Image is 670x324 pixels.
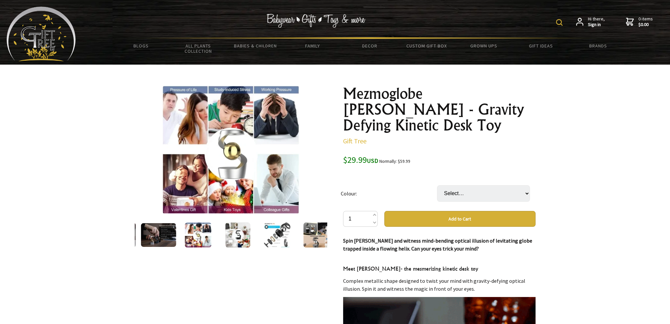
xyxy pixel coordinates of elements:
strong: Spin [PERSON_NAME] and witness mind-bending optical illusion of levitating globe trapped inside a... [343,237,532,252]
strong: $0.00 [638,22,653,28]
a: Family [284,39,341,53]
a: 0 items$0.00 [626,16,653,28]
p: Complex metallic shape designed to twist your mind with gravity-defying optical illusion. Spin it... [343,277,536,293]
h4: Meet [PERSON_NAME]- the mesmerizing kinetic desk toy [343,265,536,273]
span: 0 items [638,16,653,28]
a: Brands [569,39,626,53]
h1: Mezmoglobe [PERSON_NAME] - Gravity Defying Kinetic Desk Toy [343,86,536,133]
a: All Plants Collection [170,39,227,58]
span: $29.99 [343,154,378,165]
td: Colour: [341,176,437,211]
span: USD [367,157,378,164]
img: Mezmoglobe Luna - Gravity Defying Kinetic Desk Toy [225,222,250,248]
button: Add to Cart [384,211,536,227]
small: Normally: $59.99 [379,159,410,164]
a: Gift Ideas [512,39,569,53]
a: BLOGS [113,39,170,53]
img: Mezmoglobe Luna - Gravity Defying Kinetic Desk Toy [304,222,330,248]
a: Hi there,Sign in [576,16,605,28]
img: Mezmoglobe Luna - Gravity Defying Kinetic Desk Toy [185,222,212,248]
a: Custom Gift Box [398,39,455,53]
strong: Sign in [588,22,605,28]
img: product search [556,19,563,26]
img: Babyware - Gifts - Toys and more... [7,7,76,61]
img: Mezmoglobe Luna - Gravity Defying Kinetic Desk Toy [141,223,176,247]
img: Mezmoglobe Luna - Gravity Defying Kinetic Desk Toy [162,86,299,214]
img: Mezmoglobe Luna - Gravity Defying Kinetic Desk Toy [264,222,291,248]
img: Babywear - Gifts - Toys & more [267,14,365,28]
a: Babies & Children [227,39,284,53]
a: Decor [341,39,398,53]
a: Gift Tree [343,137,366,145]
span: Hi there, [588,16,605,28]
a: Grown Ups [455,39,512,53]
